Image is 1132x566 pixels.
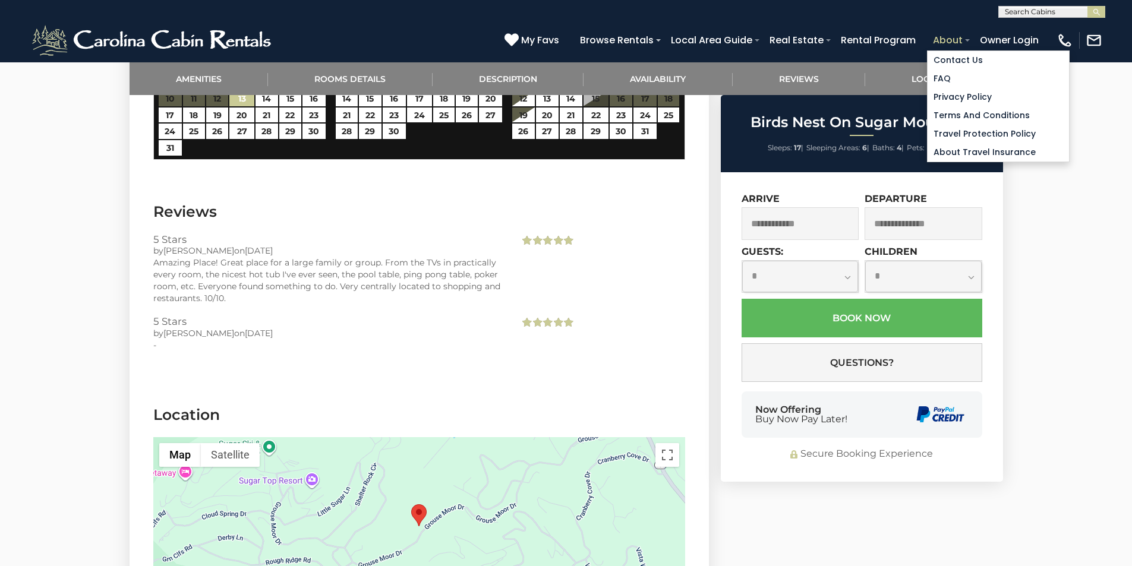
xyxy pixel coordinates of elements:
span: My Favs [521,33,559,48]
a: 23 [383,107,406,123]
a: Availability [584,62,733,95]
a: 25 [433,107,455,123]
a: Travel Protection Policy [928,125,1069,143]
a: 26 [456,107,478,123]
a: 19 [456,91,478,106]
span: [PERSON_NAME] [163,245,234,256]
button: Questions? [742,343,982,382]
a: 15 [359,91,381,106]
a: 16 [302,91,326,106]
h3: Location [153,404,685,425]
a: Rental Program [835,30,922,50]
a: 21 [336,107,358,123]
a: My Favs [504,33,562,48]
a: 17 [407,91,432,106]
li: | [872,140,904,156]
a: 27 [479,107,502,123]
a: 20 [229,107,254,123]
h3: Reviews [153,201,685,222]
span: [DATE] [245,245,273,256]
span: [DATE] [245,328,273,339]
li: | [768,140,803,156]
a: 26 [512,124,534,139]
div: Now Offering [755,405,847,424]
a: 30 [383,124,406,139]
span: Pets: [907,143,925,152]
a: 24 [633,107,657,123]
li: | [806,140,869,156]
a: 20 [479,91,502,106]
a: 20 [536,107,559,123]
h2: Birds Nest On Sugar Mountain [724,115,1000,130]
a: 23 [302,107,326,123]
div: - [153,339,502,351]
span: Sleeps: [768,143,792,152]
a: 19 [206,107,228,123]
a: About Travel Insurance [928,143,1069,162]
a: 28 [336,124,358,139]
a: 25 [183,124,205,139]
a: 30 [302,124,326,139]
label: Departure [865,193,927,204]
a: 27 [229,124,254,139]
a: 29 [584,124,608,139]
a: 21 [560,107,582,123]
a: Local Area Guide [665,30,758,50]
span: [PERSON_NAME] [163,328,234,339]
label: Children [865,246,917,257]
div: Birds Nest On Sugar Mountain [411,504,427,526]
strong: 17 [794,143,801,152]
a: 26 [206,124,228,139]
a: 29 [359,124,381,139]
strong: No Pets [926,143,956,152]
a: Location [865,62,1003,95]
a: 17 [159,107,182,123]
a: 13 [536,91,559,106]
div: by on [153,245,502,257]
a: 27 [536,124,559,139]
h3: 5 Stars [153,234,502,245]
a: 19 [512,107,534,123]
a: About [927,30,969,50]
a: FAQ [928,69,1069,88]
a: 24 [407,107,432,123]
div: Secure Booking Experience [742,447,982,461]
a: 30 [610,124,633,139]
a: Reviews [733,62,866,95]
button: Show street map [159,443,201,467]
a: Description [433,62,584,95]
a: Rooms Details [268,62,433,95]
a: Terms and Conditions [928,106,1069,125]
strong: 6 [862,143,867,152]
img: mail-regular-white.png [1086,32,1102,49]
a: 31 [159,140,182,156]
button: Book Now [742,299,982,337]
a: Browse Rentals [574,30,660,50]
a: 23 [610,107,633,123]
a: 14 [336,91,358,106]
span: Buy Now Pay Later! [755,415,847,424]
span: Sleeping Areas: [806,143,860,152]
a: 22 [584,107,608,123]
a: 21 [256,107,278,123]
img: White-1-2.png [30,23,276,58]
a: 29 [279,124,301,139]
a: 18 [183,107,205,123]
strong: 4 [897,143,901,152]
a: Amenities [130,62,269,95]
button: Toggle fullscreen view [655,443,679,467]
div: Amazing Place! Great place for a large family or group. From the TVs in practically every room, t... [153,257,502,304]
a: 24 [159,124,182,139]
a: 22 [279,107,301,123]
a: 12 [512,91,534,106]
a: Owner Login [974,30,1045,50]
h3: 5 Stars [153,316,502,327]
span: Baths: [872,143,895,152]
a: 25 [658,107,679,123]
a: 22 [359,107,381,123]
a: 14 [560,91,582,106]
a: 28 [256,124,278,139]
a: Contact Us [928,51,1069,69]
a: Privacy Policy [928,88,1069,106]
label: Guests: [742,246,783,257]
